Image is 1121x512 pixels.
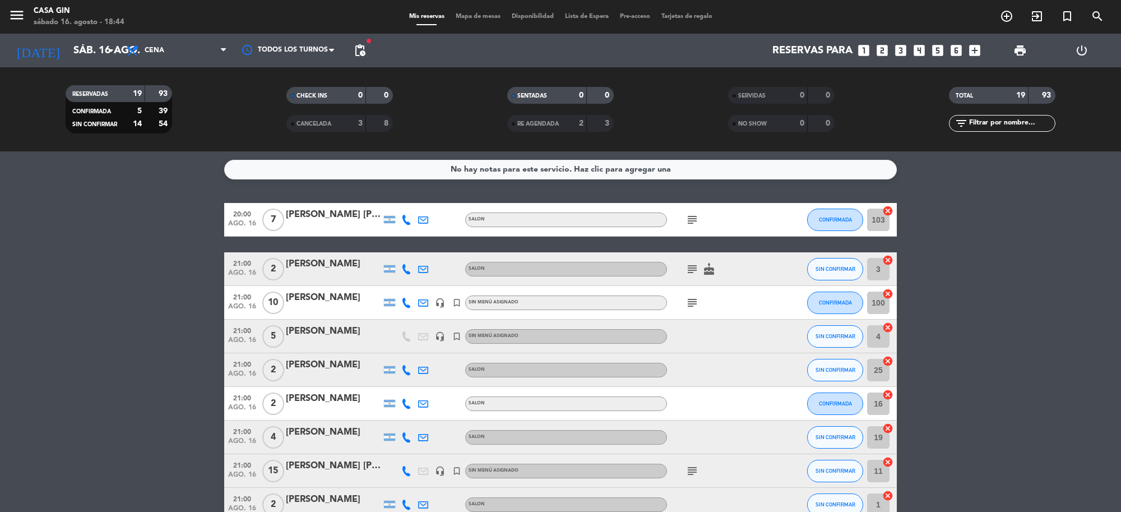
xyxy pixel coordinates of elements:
span: 21:00 [228,290,256,303]
span: 21:00 [228,458,256,471]
strong: 0 [579,91,583,99]
strong: 54 [159,120,170,128]
span: SIN CONFIRMAR [816,333,855,339]
span: CHECK INS [297,93,327,99]
span: SIN CONFIRMAR [816,266,855,272]
i: add_box [967,43,982,58]
span: 21:00 [228,324,256,336]
i: filter_list [955,117,968,130]
i: looks_3 [893,43,908,58]
div: [PERSON_NAME] [286,391,381,406]
span: SERVIDAS [738,93,766,99]
strong: 5 [137,107,142,115]
span: fiber_manual_record [365,38,372,44]
i: cancel [882,288,893,299]
span: 2 [262,359,284,381]
strong: 19 [133,90,142,98]
span: Mis reservas [404,13,450,20]
span: Reservas para [772,44,853,57]
div: sábado 16. agosto - 18:44 [34,17,124,28]
span: 4 [262,426,284,449]
span: 21:00 [228,425,256,437]
span: Disponibilidad [506,13,559,20]
i: headset_mic [435,466,445,476]
button: SIN CONFIRMAR [807,426,863,449]
span: ago. 16 [228,269,256,282]
i: [DATE] [8,38,68,63]
span: Cena [145,47,164,54]
i: subject [685,213,699,227]
div: [PERSON_NAME] [PERSON_NAME] [286,459,381,473]
span: 10 [262,292,284,314]
div: LOG OUT [1051,34,1113,67]
strong: 39 [159,107,170,115]
span: pending_actions [353,44,367,57]
i: cancel [882,490,893,501]
i: subject [685,464,699,478]
span: ago. 16 [228,370,256,383]
i: looks_4 [912,43,927,58]
button: SIN CONFIRMAR [807,325,863,348]
strong: 14 [133,120,142,128]
span: SIN CONFIRMAR [816,468,855,474]
i: cake [702,262,716,276]
span: TOTAL [956,93,973,99]
div: [PERSON_NAME] [286,492,381,507]
span: SALON [469,367,485,372]
div: [PERSON_NAME] [286,290,381,305]
span: Sin menú asignado [469,334,518,338]
span: Sin menú asignado [469,468,518,473]
span: 5 [262,325,284,348]
button: SIN CONFIRMAR [807,460,863,482]
strong: 0 [384,91,391,99]
i: cancel [882,205,893,216]
strong: 0 [826,91,832,99]
button: SIN CONFIRMAR [807,258,863,280]
span: 7 [262,209,284,231]
i: looks_two [875,43,890,58]
div: [PERSON_NAME] [PERSON_NAME] Osma [286,207,381,222]
i: cancel [882,423,893,434]
strong: 2 [579,119,583,127]
span: SALON [469,502,485,506]
i: cancel [882,255,893,266]
span: 15 [262,460,284,482]
i: cancel [882,389,893,400]
strong: 19 [1016,91,1025,99]
span: Pre-acceso [614,13,656,20]
i: turned_in_not [1060,10,1074,23]
div: [PERSON_NAME] [286,358,381,372]
span: 21:00 [228,357,256,370]
span: ago. 16 [228,303,256,316]
button: CONFIRMADA [807,209,863,231]
i: headset_mic [435,331,445,342]
span: ago. 16 [228,471,256,484]
span: Mapa de mesas [450,13,506,20]
span: 21:00 [228,256,256,269]
span: NO SHOW [738,121,767,127]
span: ago. 16 [228,404,256,417]
strong: 3 [358,119,363,127]
span: SALON [469,217,485,222]
strong: 93 [1042,91,1053,99]
div: Casa Gin [34,6,124,17]
div: No hay notas para este servicio. Haz clic para agregar una [451,163,671,176]
span: 21:00 [228,492,256,505]
strong: 0 [826,119,832,127]
span: Lista de Espera [559,13,614,20]
span: SALON [469,266,485,271]
button: CONFIRMADA [807,393,863,415]
span: ago. 16 [228,220,256,233]
div: [PERSON_NAME] [286,425,381,440]
span: SALON [469,435,485,439]
span: CONFIRMADA [72,109,111,114]
i: turned_in_not [452,466,462,476]
i: looks_6 [949,43,963,58]
strong: 3 [605,119,612,127]
span: ago. 16 [228,437,256,450]
div: [PERSON_NAME] [286,257,381,271]
i: add_circle_outline [1000,10,1013,23]
span: SALON [469,401,485,405]
span: CONFIRMADA [819,299,852,306]
span: SIN CONFIRMAR [816,501,855,508]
